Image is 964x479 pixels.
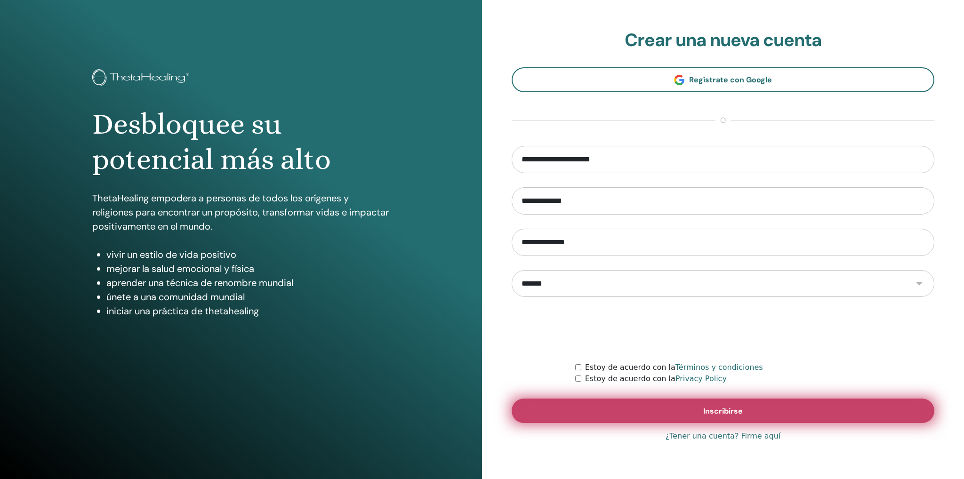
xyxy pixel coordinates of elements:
[651,311,795,348] iframe: reCAPTCHA
[675,363,763,372] a: Términos y condiciones
[585,373,727,384] label: Estoy de acuerdo con la
[106,304,390,318] li: iniciar una práctica de thetahealing
[92,107,390,177] h1: Desbloquee su potencial más alto
[703,406,743,416] span: Inscribirse
[512,67,934,92] a: Regístrate con Google
[92,191,390,233] p: ThetaHealing empodera a personas de todos los orígenes y religiones para encontrar un propósito, ...
[106,276,390,290] li: aprender una técnica de renombre mundial
[512,30,934,51] h2: Crear una nueva cuenta
[512,399,934,423] button: Inscribirse
[106,247,390,262] li: vivir un estilo de vida positivo
[585,362,763,373] label: Estoy de acuerdo con la
[689,75,772,85] span: Regístrate con Google
[666,431,781,442] a: ¿Tener una cuenta? Firme aquí
[715,115,731,126] span: o
[106,262,390,276] li: mejorar la salud emocional y física
[106,290,390,304] li: únete a una comunidad mundial
[675,374,727,383] a: Privacy Policy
